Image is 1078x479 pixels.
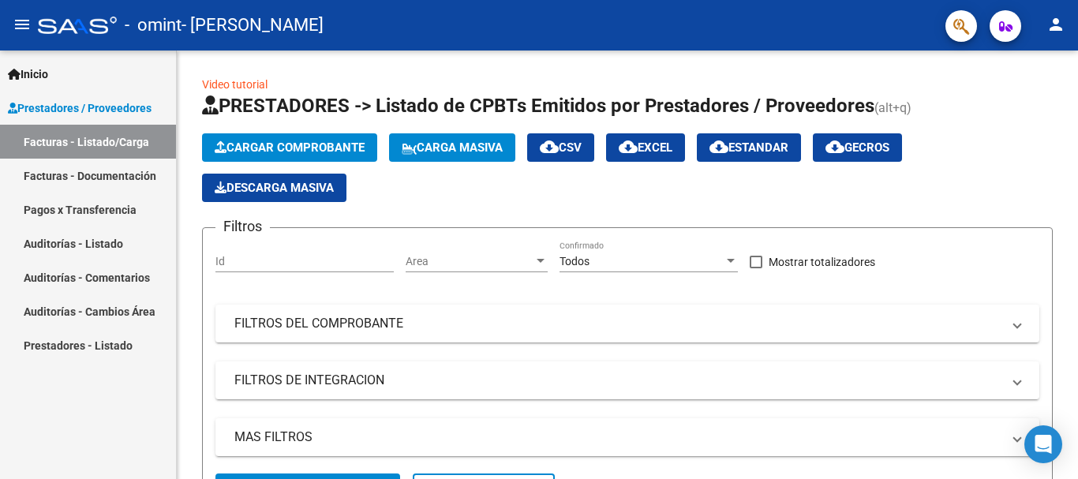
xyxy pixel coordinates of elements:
[406,255,533,268] span: Area
[8,65,48,83] span: Inicio
[709,137,728,156] mat-icon: cloud_download
[619,140,672,155] span: EXCEL
[215,418,1039,456] mat-expansion-panel-header: MAS FILTROS
[619,137,638,156] mat-icon: cloud_download
[8,99,152,117] span: Prestadores / Proveedores
[1046,15,1065,34] mat-icon: person
[202,174,346,202] button: Descarga Masiva
[560,255,590,268] span: Todos
[13,15,32,34] mat-icon: menu
[202,95,874,117] span: PRESTADORES -> Listado de CPBTs Emitidos por Prestadores / Proveedores
[540,140,582,155] span: CSV
[215,215,270,238] h3: Filtros
[527,133,594,162] button: CSV
[540,137,559,156] mat-icon: cloud_download
[769,253,875,271] span: Mostrar totalizadores
[202,78,268,91] a: Video tutorial
[215,305,1039,342] mat-expansion-panel-header: FILTROS DEL COMPROBANTE
[234,428,1001,446] mat-panel-title: MAS FILTROS
[215,140,365,155] span: Cargar Comprobante
[234,315,1001,332] mat-panel-title: FILTROS DEL COMPROBANTE
[874,100,911,115] span: (alt+q)
[825,137,844,156] mat-icon: cloud_download
[1024,425,1062,463] div: Open Intercom Messenger
[202,174,346,202] app-download-masive: Descarga masiva de comprobantes (adjuntos)
[215,361,1039,399] mat-expansion-panel-header: FILTROS DE INTEGRACION
[697,133,801,162] button: Estandar
[709,140,788,155] span: Estandar
[825,140,889,155] span: Gecros
[182,8,324,43] span: - [PERSON_NAME]
[606,133,685,162] button: EXCEL
[402,140,503,155] span: Carga Masiva
[125,8,182,43] span: - omint
[215,181,334,195] span: Descarga Masiva
[234,372,1001,389] mat-panel-title: FILTROS DE INTEGRACION
[389,133,515,162] button: Carga Masiva
[813,133,902,162] button: Gecros
[202,133,377,162] button: Cargar Comprobante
